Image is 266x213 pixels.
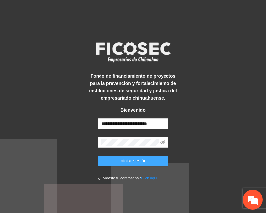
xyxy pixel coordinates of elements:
strong: Fondo de financiamiento de proyectos para la prevención y fortalecimiento de instituciones de seg... [89,73,177,101]
img: logo [92,40,174,64]
small: ¿Olvidaste tu contraseña? [98,176,157,180]
button: Iniciar sesión [98,156,168,166]
span: Iniciar sesión [119,157,147,164]
a: Click aqui [141,176,157,180]
span: eye-invisible [160,140,165,145]
strong: Bienvenido [120,107,145,113]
